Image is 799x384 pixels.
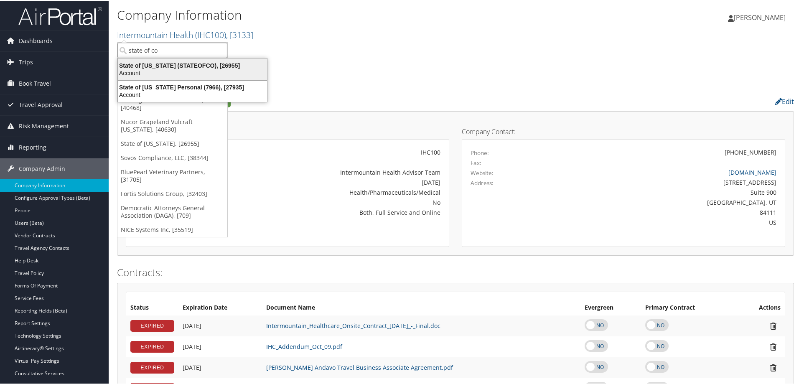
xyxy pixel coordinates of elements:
th: Document Name [262,300,580,315]
span: [DATE] [183,321,201,329]
div: 84111 [550,207,777,216]
div: EXPIRED [130,319,174,331]
div: EXPIRED [130,340,174,352]
th: Status [126,300,178,315]
div: Add/Edit Date [183,363,258,371]
th: Primary Contract [641,300,736,315]
a: BluePearl Veterinary Partners, [31705] [117,164,227,186]
span: Risk Management [19,115,69,136]
a: State of [US_STATE], [26955] [117,136,227,150]
a: Fortis Solutions Group, [32403] [117,186,227,200]
h4: Company Contact: [462,127,785,134]
div: Intermountain Health Advisor Team [241,167,440,176]
span: Reporting [19,136,46,157]
a: Sovos Compliance, LLC, [38344] [117,150,227,164]
div: EXPIRED [130,361,174,373]
div: Both, Full Service and Online [241,207,440,216]
div: Suite 900 [550,187,777,196]
span: [PERSON_NAME] [734,12,786,21]
label: Website: [471,168,494,176]
div: Health/Pharmaceuticals/Medical [241,187,440,196]
a: [DOMAIN_NAME] [728,168,776,175]
a: Intermountain Health [117,28,253,40]
a: Intermountain_Healthcare_Onsite_Contract_[DATE]_-_Final.doc [266,321,440,329]
h2: Contracts: [117,264,794,279]
th: Evergreen [580,300,641,315]
i: Remove Contract [766,321,781,330]
div: [GEOGRAPHIC_DATA], UT [550,197,777,206]
img: airportal-logo.png [18,5,102,25]
a: [PERSON_NAME] [728,4,794,29]
div: [DATE] [241,177,440,186]
span: Dashboards [19,30,53,51]
div: US [550,217,777,226]
div: [PHONE_NUMBER] [725,147,776,156]
div: Add/Edit Date [183,342,258,350]
h4: Account Details: [126,127,449,134]
span: [DATE] [183,342,201,350]
div: Add/Edit Date [183,321,258,329]
span: Trips [19,51,33,72]
label: Address: [471,178,494,186]
span: Travel Approval [19,94,63,114]
a: Nucor Grapeland Vulcraft [US_STATE], [40630] [117,114,227,136]
span: ( IHC100 ) [195,28,226,40]
label: Phone: [471,148,489,156]
span: Book Travel [19,72,51,93]
div: No [241,197,440,206]
h1: Company Information [117,5,568,23]
i: Remove Contract [766,342,781,351]
div: IHC100 [241,147,440,156]
h2: Company Profile: [117,93,564,107]
div: State of [US_STATE] (STATEOFCO), [26955] [113,61,272,69]
a: Democratic Attorneys General Association (DAGA), [709] [117,200,227,222]
a: Edit [775,96,794,105]
th: Actions [736,300,785,315]
a: [PERSON_NAME] Andavo Travel Business Associate Agreement.pdf [266,363,453,371]
span: [DATE] [183,363,201,371]
div: [STREET_ADDRESS] [550,177,777,186]
th: Expiration Date [178,300,262,315]
span: Company Admin [19,158,65,178]
a: I3-Integration Innovation Inc., [40468] [117,92,227,114]
div: Account [113,90,272,98]
a: IHC_Addendum_Oct_09.pdf [266,342,342,350]
div: State of [US_STATE] Personal (7966), [27935] [113,83,272,90]
input: Search Accounts [117,42,227,57]
i: Remove Contract [766,363,781,371]
a: NICE Systems Inc, [35519] [117,222,227,236]
span: , [ 3133 ] [226,28,253,40]
div: Account [113,69,272,76]
label: Fax: [471,158,481,166]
